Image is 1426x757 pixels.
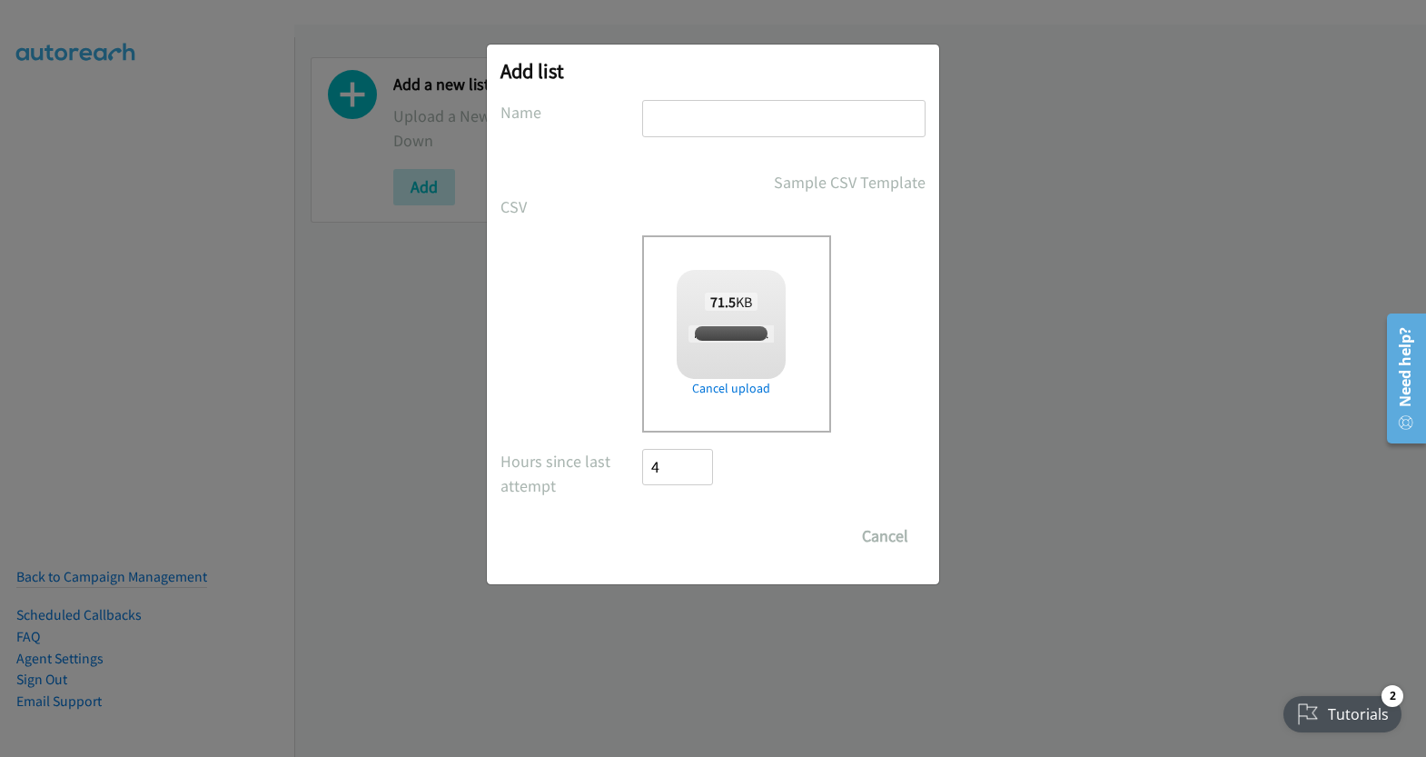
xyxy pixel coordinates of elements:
[1273,678,1412,743] iframe: Checklist
[688,325,819,343] span: report1759985488804.csv
[677,379,786,398] a: Cancel upload
[845,518,926,554] button: Cancel
[500,449,642,498] label: Hours since last attempt
[710,293,736,311] strong: 71.5
[1374,306,1426,451] iframe: Resource Center
[774,170,926,194] a: Sample CSV Template
[705,293,758,311] span: KB
[500,194,642,219] label: CSV
[500,100,642,125] label: Name
[500,58,926,84] h2: Add list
